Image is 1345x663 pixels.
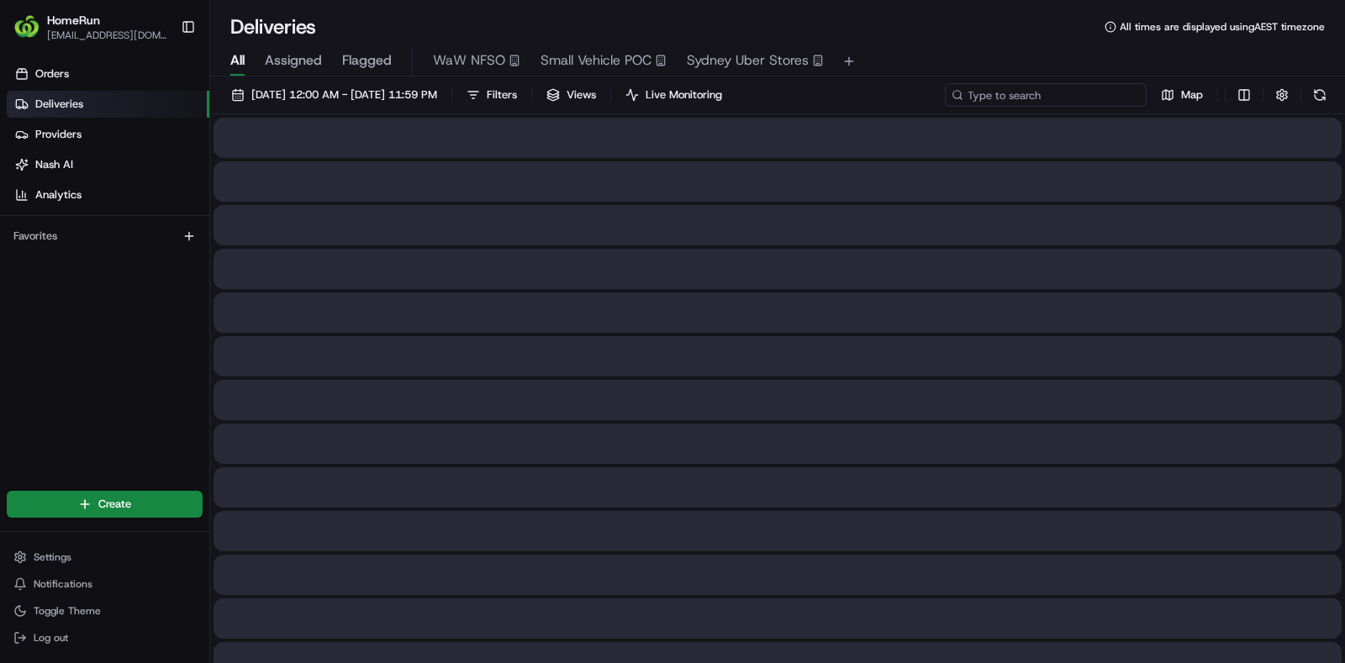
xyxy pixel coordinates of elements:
button: Map [1153,83,1210,107]
span: Analytics [35,187,82,203]
a: Deliveries [7,91,209,118]
div: Favorites [7,223,203,250]
span: Log out [34,631,68,645]
button: [DATE] 12:00 AM - [DATE] 11:59 PM [224,83,445,107]
a: Orders [7,61,209,87]
span: Live Monitoring [646,87,722,103]
button: Filters [459,83,525,107]
span: [DATE] 12:00 AM - [DATE] 11:59 PM [251,87,437,103]
span: All times are displayed using AEST timezone [1120,20,1325,34]
span: Small Vehicle POC [541,50,651,71]
span: All [230,50,245,71]
span: Toggle Theme [34,604,101,618]
button: HomeRun [47,12,100,29]
span: Flagged [342,50,392,71]
span: Assigned [265,50,322,71]
button: Live Monitoring [618,83,730,107]
a: Analytics [7,182,209,208]
button: Refresh [1308,83,1332,107]
span: Create [98,497,131,512]
button: [EMAIL_ADDRESS][DOMAIN_NAME] [47,29,167,42]
span: Views [567,87,596,103]
span: Settings [34,550,71,564]
span: Deliveries [35,97,83,112]
span: Nash AI [35,157,73,172]
span: Filters [487,87,517,103]
span: Notifications [34,577,92,591]
input: Type to search [945,83,1147,107]
button: Log out [7,626,203,650]
a: Providers [7,121,209,148]
button: Toggle Theme [7,599,203,623]
span: Providers [35,127,82,142]
button: HomeRunHomeRun[EMAIL_ADDRESS][DOMAIN_NAME] [7,7,174,47]
span: Orders [35,66,69,82]
a: Nash AI [7,151,209,178]
img: HomeRun [13,13,40,40]
h1: Deliveries [230,13,316,40]
button: Notifications [7,572,203,596]
button: Settings [7,545,203,569]
span: Map [1181,87,1203,103]
span: WaW NFSO [433,50,505,71]
button: Create [7,491,203,518]
button: Views [539,83,604,107]
span: Sydney Uber Stores [687,50,809,71]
